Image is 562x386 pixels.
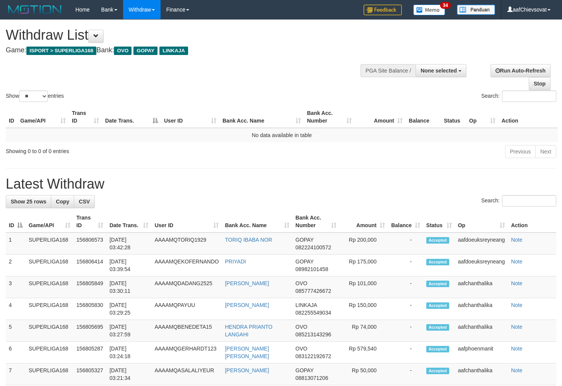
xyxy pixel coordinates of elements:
th: Status: activate to sort column ascending [423,211,455,233]
td: AAAAMQTORIQ1929 [151,233,222,255]
td: aafdoeuksreyneang [455,233,508,255]
th: Amount: activate to sort column ascending [339,211,388,233]
td: 156806414 [73,255,107,276]
td: Rp 150,000 [339,298,388,320]
td: 2 [6,255,26,276]
th: Date Trans.: activate to sort column ascending [106,211,151,233]
img: Button%20Memo.svg [413,5,445,15]
a: PRIYADI [225,258,246,265]
td: aafphoenmanit [455,342,508,363]
th: Op: activate to sort column ascending [466,106,499,128]
td: AAAAMQASALALIYEUR [151,363,222,385]
span: Copy 085213143296 to clipboard [296,331,331,338]
span: OVO [296,346,307,352]
td: 156806573 [73,233,107,255]
span: Show 25 rows [11,199,46,205]
td: Rp 74,000 [339,320,388,342]
span: OVO [296,280,307,286]
a: Note [511,367,523,373]
a: Note [511,346,523,352]
th: Date Trans.: activate to sort column descending [102,106,161,128]
td: aafchanthalika [455,320,508,342]
td: - [388,320,423,342]
span: GOPAY [133,47,158,55]
span: 34 [440,2,450,9]
span: Copy 083122192672 to clipboard [296,353,331,359]
td: SUPERLIGA168 [26,342,73,363]
td: [DATE] 03:42:28 [106,233,151,255]
th: Action [499,106,558,128]
td: - [388,342,423,363]
th: Trans ID: activate to sort column ascending [73,211,107,233]
img: Feedback.jpg [364,5,402,15]
th: Op: activate to sort column ascending [455,211,508,233]
select: Showentries [19,90,48,102]
span: Accepted [426,346,449,352]
td: SUPERLIGA168 [26,233,73,255]
td: 3 [6,276,26,298]
td: 156805830 [73,298,107,320]
div: Showing 0 to 0 of 0 entries [6,144,229,155]
span: Copy 085777426672 to clipboard [296,288,331,294]
td: - [388,363,423,385]
th: Game/API: activate to sort column ascending [26,211,73,233]
a: Note [511,302,523,308]
td: 1 [6,233,26,255]
a: Note [511,258,523,265]
td: 6 [6,342,26,363]
h4: Game: Bank: [6,47,367,54]
td: [DATE] 03:27:59 [106,320,151,342]
td: AAAAMQPAYUU [151,298,222,320]
td: AAAAMQEKOFERNANDO [151,255,222,276]
th: Bank Acc. Name: activate to sort column ascending [222,211,292,233]
span: Accepted [426,259,449,265]
th: User ID: activate to sort column ascending [151,211,222,233]
span: OVO [296,324,307,330]
td: Rp 50,000 [339,363,388,385]
th: ID [6,106,17,128]
img: MOTION_logo.png [6,4,64,15]
td: 156805695 [73,320,107,342]
label: Search: [481,90,556,102]
span: Accepted [426,302,449,309]
td: 7 [6,363,26,385]
a: [PERSON_NAME] [225,367,269,373]
span: CSV [79,199,90,205]
a: [PERSON_NAME] [PERSON_NAME] [225,346,269,359]
input: Search: [502,90,556,102]
td: SUPERLIGA168 [26,276,73,298]
td: - [388,298,423,320]
a: Show 25 rows [6,195,51,208]
td: AAAAMQBENEDETA15 [151,320,222,342]
span: Copy 082224100572 to clipboard [296,244,331,250]
td: aafdoeuksreyneang [455,255,508,276]
span: LINKAJA [296,302,317,308]
td: AAAAMQGERHARDT123 [151,342,222,363]
span: Copy 08813071206 to clipboard [296,375,328,381]
td: SUPERLIGA168 [26,255,73,276]
td: Rp 101,000 [339,276,388,298]
span: Accepted [426,368,449,374]
th: Bank Acc. Number: activate to sort column ascending [304,106,355,128]
span: LINKAJA [159,47,188,55]
span: GOPAY [296,237,313,243]
td: [DATE] 03:39:54 [106,255,151,276]
th: Game/API: activate to sort column ascending [17,106,69,128]
a: HENDRA PRIANTO LANGAHI [225,324,272,338]
td: SUPERLIGA168 [26,298,73,320]
td: Rp 200,000 [339,233,388,255]
span: GOPAY [296,367,313,373]
td: [DATE] 03:21:34 [106,363,151,385]
a: CSV [74,195,95,208]
td: No data available in table [6,128,558,142]
td: Rp 579,540 [339,342,388,363]
span: Copy [56,199,69,205]
a: [PERSON_NAME] [225,280,269,286]
a: Note [511,324,523,330]
div: PGA Site Balance / [361,64,416,77]
th: Bank Acc. Name: activate to sort column ascending [219,106,304,128]
span: None selected [421,68,457,74]
td: aafchanthalika [455,363,508,385]
button: None selected [416,64,466,77]
img: panduan.png [457,5,495,15]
